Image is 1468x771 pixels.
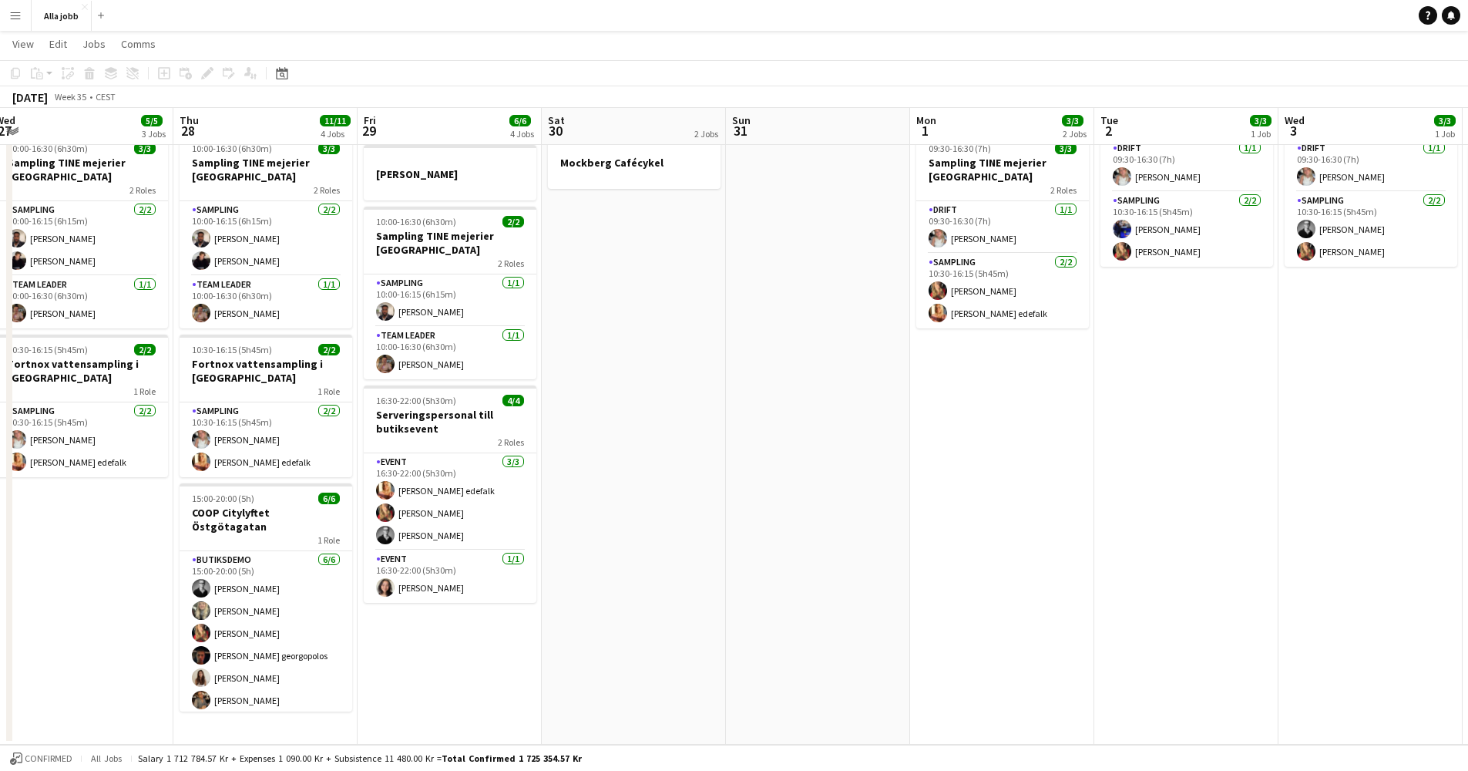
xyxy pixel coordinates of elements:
a: Jobs [76,34,112,54]
button: Confirmed [8,750,75,767]
span: Confirmed [25,753,72,764]
div: CEST [96,91,116,103]
div: Salary 1 712 784.57 kr + Expenses 1 090.00 kr + Subsistence 11 480.00 kr = [138,752,582,764]
span: Total Confirmed 1 725 354.57 kr [442,752,582,764]
a: View [6,34,40,54]
span: Week 35 [51,91,89,103]
span: Edit [49,37,67,51]
a: Comms [115,34,162,54]
span: Comms [121,37,156,51]
a: Edit [43,34,73,54]
span: View [12,37,34,51]
span: Jobs [82,37,106,51]
button: Alla jobb [32,1,92,31]
div: [DATE] [12,89,48,105]
span: All jobs [88,752,125,764]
